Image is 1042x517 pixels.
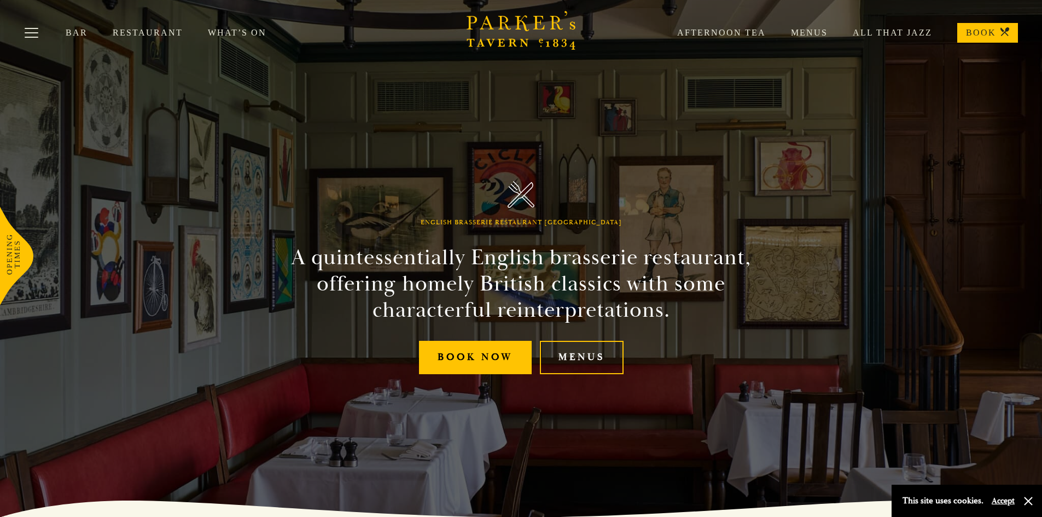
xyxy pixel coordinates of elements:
button: Accept [992,496,1015,506]
p: This site uses cookies. [903,493,983,509]
button: Close and accept [1023,496,1034,507]
img: Parker's Tavern Brasserie Cambridge [508,181,534,208]
h1: English Brasserie Restaurant [GEOGRAPHIC_DATA] [421,219,622,226]
a: Menus [540,341,624,374]
h2: A quintessentially English brasserie restaurant, offering homely British classics with some chara... [272,245,771,323]
a: Book Now [419,341,532,374]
